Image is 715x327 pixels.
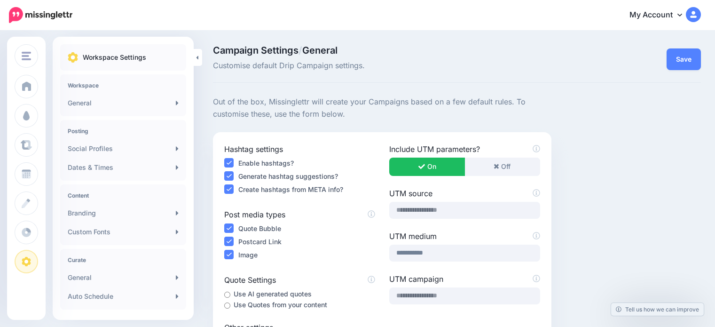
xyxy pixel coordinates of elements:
img: Missinglettr [9,7,72,23]
label: Image [238,249,258,260]
label: Enable hashtags? [238,158,294,168]
a: General [64,268,182,287]
label: Hashtag settings [224,144,375,155]
label: Include UTM parameters? [389,144,540,155]
label: Quote Bubble [238,223,281,234]
a: Social Profiles [64,139,182,158]
button: Save [667,48,701,70]
button: On [389,158,465,176]
a: Branding [64,204,182,223]
label: Quote Settings [224,274,375,286]
label: UTM campaign [389,273,540,285]
h4: Workspace [68,82,179,89]
label: Generate hashtag suggestions? [238,171,338,182]
a: Dates & Times [64,158,182,177]
img: settings.png [68,52,78,63]
p: Out of the box, Missinglettr will create your Campaigns based on a few default rules. To customis... [213,96,551,120]
a: Custom Fonts [64,223,182,241]
label: Post media types [224,209,375,220]
img: menu.png [22,52,31,60]
label: Use Quotes from your content [234,299,327,310]
a: Tell us how we can improve [611,303,704,316]
span: Customise default Drip Campaign settings. [213,60,534,72]
label: UTM source [389,188,540,199]
h4: Content [68,192,179,199]
h4: Posting [68,128,179,135]
label: UTM medium [389,231,540,242]
button: Off [464,158,540,176]
label: Create hashtags from META info? [238,184,343,195]
span: Campaign Settings General [213,46,534,55]
span: / [299,45,302,56]
a: General [64,94,182,112]
p: Workspace Settings [83,52,146,63]
label: Postcard Link [238,236,282,247]
h4: Curate [68,256,179,263]
a: My Account [620,4,701,27]
a: Auto Schedule [64,287,182,306]
label: Use AI generated quotes [234,288,312,299]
